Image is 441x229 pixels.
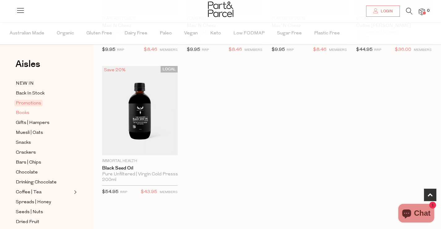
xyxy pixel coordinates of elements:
[396,204,436,224] inbox-online-store-chat: Shopify online store chat
[287,48,294,52] small: RRP
[86,23,112,44] span: Gluten Free
[16,90,72,97] a: Back In Stock
[414,48,432,52] small: MEMBERS
[102,165,178,171] a: Black Seed Oil
[16,109,29,117] span: Books
[16,99,72,107] a: Promotions
[16,188,72,196] a: Coffee | Tea
[16,109,72,117] a: Books
[374,48,381,52] small: RRP
[124,23,147,44] span: Dairy Free
[14,100,43,106] span: Promotions
[16,189,41,196] span: Coffee | Tea
[120,191,127,194] small: RRP
[272,47,285,52] span: $9.95
[102,158,178,164] p: Immortal Health
[102,177,116,183] span: 200ml
[102,66,128,74] div: Save 20%
[202,48,209,52] small: RRP
[16,139,72,147] a: Snacks
[366,6,400,17] a: Login
[16,199,51,206] span: Spreads | Honey
[208,2,233,17] img: Part&Parcel
[277,23,302,44] span: Sugar Free
[16,159,72,166] a: Bars | Chips
[15,57,40,71] span: Aisles
[16,159,41,166] span: Bars | Chips
[102,66,178,155] img: Black Seed Oil
[16,149,36,156] span: Crackers
[426,8,431,14] span: 0
[329,48,347,52] small: MEMBERS
[160,191,178,194] small: MEMBERS
[16,80,72,87] a: NEW IN
[313,46,326,54] span: $8.46
[16,209,43,216] span: Seeds | Nuts
[161,66,178,73] span: LOCAL
[16,129,72,137] a: Muesli | Oats
[356,47,373,52] span: $44.95
[102,47,115,52] span: $9.95
[379,9,393,14] span: Login
[16,149,72,156] a: Crackers
[57,23,74,44] span: Organic
[16,90,45,97] span: Back In Stock
[16,178,72,186] a: Drinking Chocolate
[395,46,411,54] span: $36.00
[102,172,178,177] div: Pure Unfiltered | Virgin Cold Presssed
[244,48,262,52] small: MEMBERS
[16,218,39,226] span: Dried Fruit
[16,179,57,186] span: Drinking Chocolate
[72,188,77,196] button: Expand/Collapse Coffee | Tea
[16,218,72,226] a: Dried Fruit
[117,48,124,52] small: RRP
[16,129,43,137] span: Muesli | Oats
[210,23,221,44] span: Keto
[144,46,157,54] span: $8.46
[16,169,38,176] span: Chocolate
[160,23,172,44] span: Paleo
[160,48,178,52] small: MEMBERS
[233,23,265,44] span: Low FODMAP
[16,119,72,127] a: Gifts | Hampers
[419,8,425,15] a: 0
[229,46,242,54] span: $8.46
[141,188,157,196] span: $43.95
[16,208,72,216] a: Seeds | Nuts
[16,139,31,147] span: Snacks
[187,47,200,52] span: $9.95
[102,190,119,194] span: $54.95
[15,59,40,75] a: Aisles
[10,23,44,44] span: Australian Made
[16,80,34,87] span: NEW IN
[16,198,72,206] a: Spreads | Honey
[16,169,72,176] a: Chocolate
[314,23,340,44] span: Plastic Free
[184,23,198,44] span: Vegan
[16,119,50,127] span: Gifts | Hampers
